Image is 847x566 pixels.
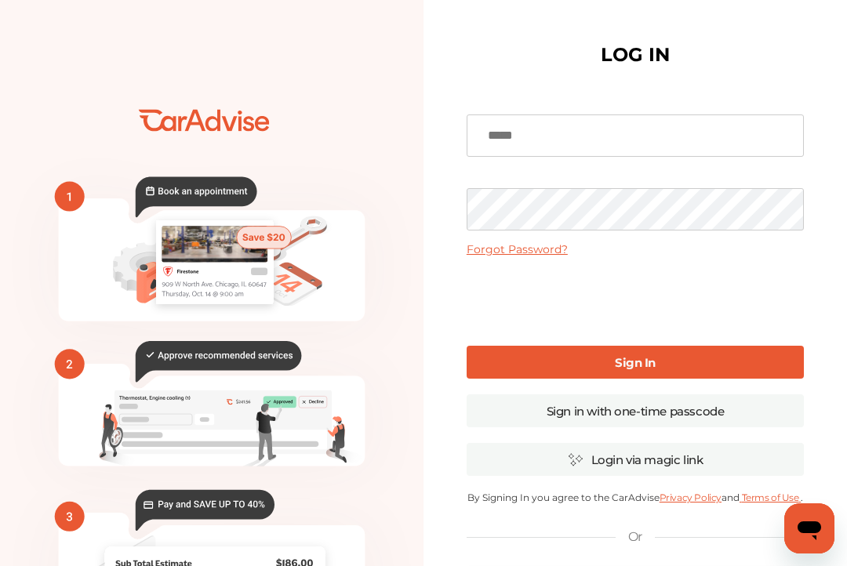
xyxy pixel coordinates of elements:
img: magic_icon.32c66aac.svg [568,452,583,467]
p: Or [628,528,642,546]
iframe: reCAPTCHA [516,269,754,330]
p: By Signing In you agree to the CarAdvise and . [467,492,804,503]
a: Forgot Password? [467,242,568,256]
h1: LOG IN [601,47,670,63]
iframe: Button to launch messaging window [784,503,834,553]
a: Privacy Policy [660,492,722,503]
a: Terms of Use [740,492,801,503]
b: Sign In [615,355,656,370]
a: Login via magic link [467,443,804,476]
a: Sign In [467,346,804,379]
a: Sign in with one-time passcode [467,394,804,427]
